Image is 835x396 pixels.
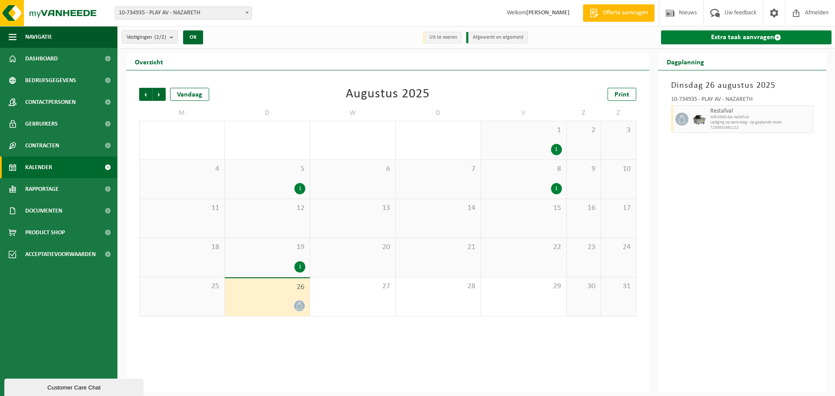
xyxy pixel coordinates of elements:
span: Lediging op aanvraag - op geplande route [710,120,811,125]
span: T250002491122 [710,125,811,130]
td: D [225,105,311,121]
span: 14 [400,203,477,213]
span: 12 [229,203,306,213]
span: 7 [400,164,477,174]
li: Afgewerkt en afgemeld [466,32,528,43]
span: 23 [571,243,597,252]
count: (2/2) [154,34,166,40]
a: Extra taak aanvragen [661,30,832,44]
li: Uit te voeren [423,32,462,43]
span: 22 [485,243,562,252]
iframe: chat widget [4,377,145,396]
div: 1 [551,183,562,194]
span: 31 [605,282,631,291]
img: WB-5000-GAL-GY-01 [693,113,706,126]
span: 3 [605,126,631,135]
span: Vestigingen [127,31,166,44]
span: Navigatie [25,26,52,48]
span: Restafval [710,108,811,115]
span: Vorige [139,88,152,101]
span: 10-734935 - PLAY AV - NAZARETH [115,7,252,20]
td: W [310,105,396,121]
span: Bedrijfsgegevens [25,70,76,91]
span: 10-734935 - PLAY AV - NAZARETH [115,7,251,19]
span: 17 [605,203,631,213]
span: 30 [571,282,597,291]
div: Vandaag [170,88,209,101]
span: 4 [144,164,220,174]
a: Offerte aanvragen [583,4,655,22]
span: Rapportage [25,178,59,200]
span: 10 [605,164,631,174]
span: 2 [571,126,597,135]
span: Print [615,91,629,98]
h2: Dagplanning [658,53,713,70]
strong: [PERSON_NAME] [526,10,570,16]
div: Augustus 2025 [346,88,430,101]
h3: Dinsdag 26 augustus 2025 [671,79,814,92]
span: Dashboard [25,48,58,70]
span: 16 [571,203,597,213]
td: Z [601,105,636,121]
div: 1 [294,183,305,194]
span: 5 [229,164,306,174]
button: Vestigingen(2/2) [122,30,178,43]
span: 19 [229,243,306,252]
span: 21 [400,243,477,252]
span: 26 [229,283,306,292]
span: 6 [314,164,391,174]
span: Contactpersonen [25,91,76,113]
span: Volgende [153,88,166,101]
span: Product Shop [25,222,65,243]
span: 20 [314,243,391,252]
span: 9 [571,164,597,174]
h2: Overzicht [126,53,172,70]
div: 10-734935 - PLAY AV - NAZARETH [671,97,814,105]
td: V [481,105,567,121]
span: 28 [400,282,477,291]
span: Kalender [25,156,52,178]
span: 13 [314,203,391,213]
span: 18 [144,243,220,252]
span: 15 [485,203,562,213]
td: D [396,105,481,121]
span: 27 [314,282,391,291]
span: WB-5000-GA restafval [710,115,811,120]
span: Offerte aanvragen [601,9,650,17]
a: Print [608,88,636,101]
span: 24 [605,243,631,252]
span: 8 [485,164,562,174]
span: Gebruikers [25,113,58,135]
span: 11 [144,203,220,213]
span: 29 [485,282,562,291]
div: 1 [551,144,562,155]
span: Documenten [25,200,62,222]
td: Z [567,105,601,121]
td: M [139,105,225,121]
span: 25 [144,282,220,291]
span: Contracten [25,135,59,156]
span: 1 [485,126,562,135]
button: OK [183,30,203,44]
div: 1 [294,261,305,273]
span: Acceptatievoorwaarden [25,243,96,265]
